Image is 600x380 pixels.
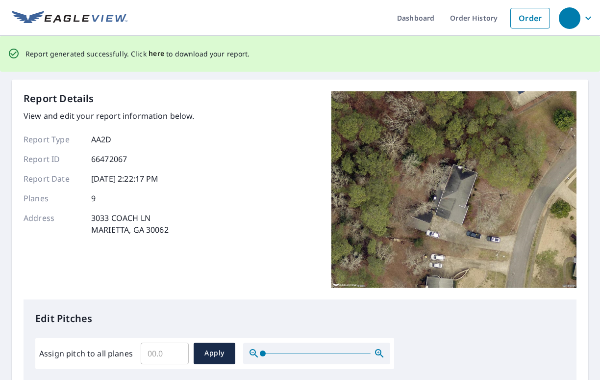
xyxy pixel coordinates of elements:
[35,311,565,326] p: Edit Pitches
[24,153,82,165] p: Report ID
[91,153,127,165] p: 66472067
[24,134,82,145] p: Report Type
[201,347,227,359] span: Apply
[331,91,576,288] img: Top image
[91,192,96,204] p: 9
[141,340,189,367] input: 00.0
[91,134,112,145] p: AA2D
[91,173,159,185] p: [DATE] 2:22:17 PM
[194,343,235,364] button: Apply
[510,8,550,28] a: Order
[24,192,82,204] p: Planes
[24,91,94,106] p: Report Details
[39,348,133,359] label: Assign pitch to all planes
[24,173,82,185] p: Report Date
[149,48,165,60] button: here
[24,110,195,122] p: View and edit your report information below.
[12,11,127,26] img: EV Logo
[25,48,250,60] p: Report generated successfully. Click to download your report.
[24,212,82,236] p: Address
[91,212,169,236] p: 3033 COACH LN MARIETTA, GA 30062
